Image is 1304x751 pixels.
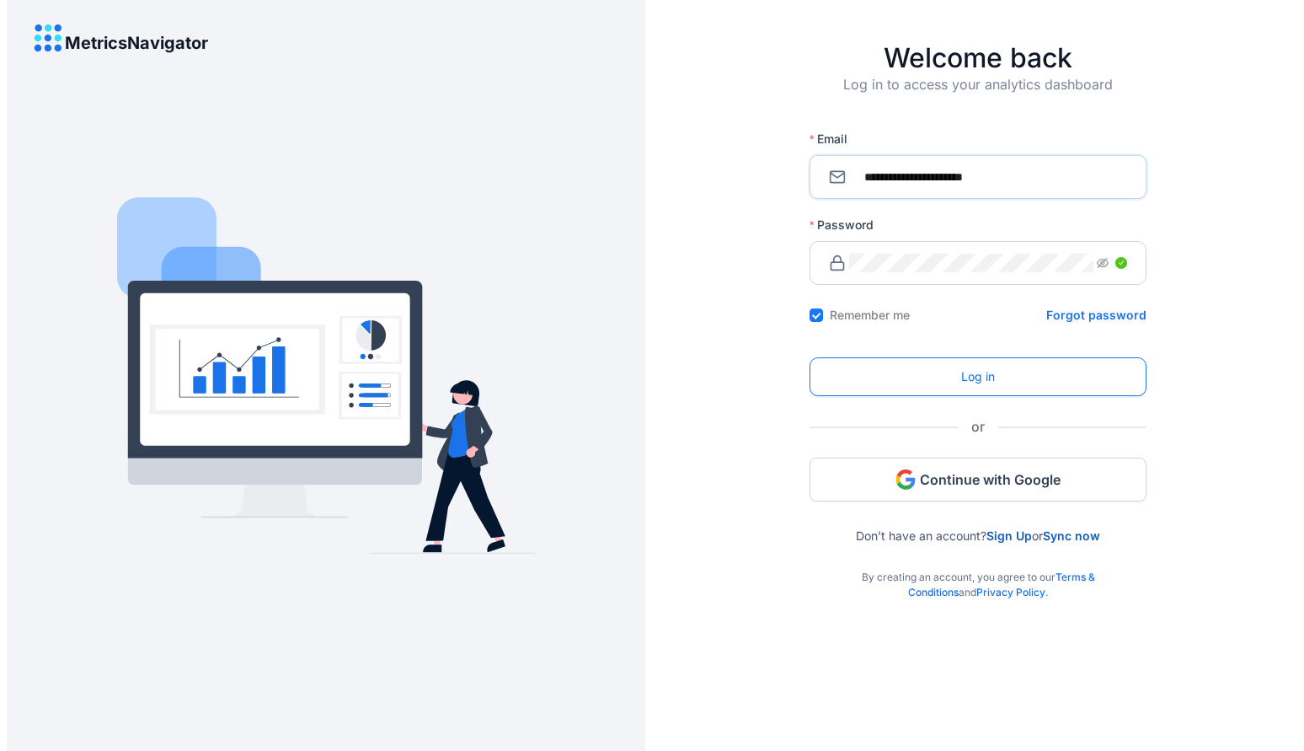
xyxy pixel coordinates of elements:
[1046,307,1146,324] a: Forgot password
[65,34,208,52] h4: MetricsNavigator
[849,168,1127,186] input: Email
[810,543,1146,600] div: By creating an account, you agree to our and .
[810,74,1146,121] div: Log in to access your analytics dashboard
[849,254,1093,272] input: Password
[958,416,998,437] span: or
[810,502,1146,543] div: Don’t have an account? or
[810,217,885,233] label: Password
[976,586,1045,598] a: Privacy Policy
[986,528,1032,543] a: Sign Up
[920,470,1061,489] span: Continue with Google
[810,357,1146,396] button: Log in
[810,131,859,148] label: Email
[823,307,917,324] span: Remember me
[1043,528,1100,543] a: Sync now
[810,42,1146,74] h4: Welcome back
[1097,257,1109,269] span: eye-invisible
[810,458,1146,502] button: Continue with Google
[961,367,995,386] span: Log in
